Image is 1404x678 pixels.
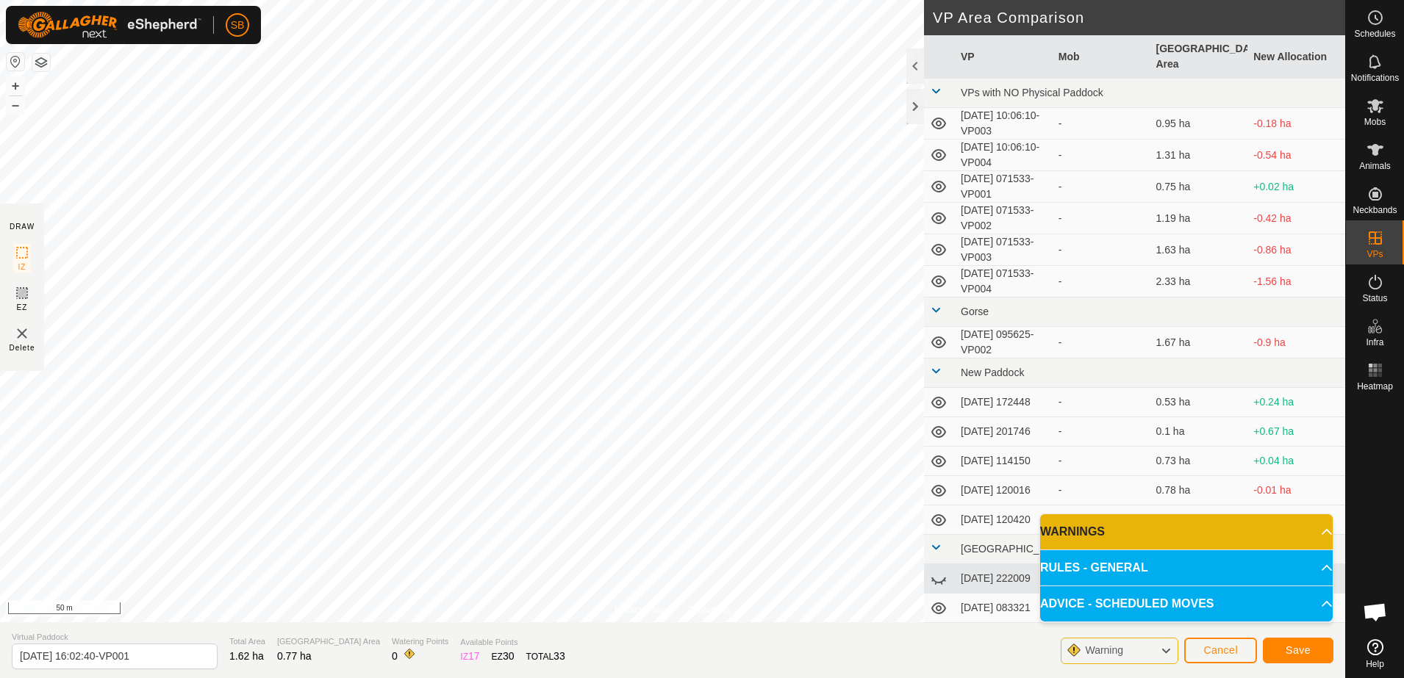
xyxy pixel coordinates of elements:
div: EZ [492,649,515,664]
button: – [7,96,24,114]
div: Open chat [1353,590,1397,634]
div: - [1059,274,1145,289]
p-accordion-header: ADVICE - SCHEDULED MOVES [1040,586,1333,621]
td: -0.54 ha [1247,140,1345,171]
div: IZ [460,649,479,664]
span: New Paddock [961,367,1024,378]
span: Neckbands [1353,206,1397,214]
div: - [1059,512,1145,527]
td: 0.78 ha [1150,476,1248,505]
td: -0.18 ha [1247,108,1345,140]
a: Help [1346,633,1404,674]
td: 0.1 ha [1150,417,1248,447]
span: ADVICE - SCHEDULED MOVES [1040,595,1214,613]
td: 1.19 ha [1150,203,1248,234]
th: Mob [1053,35,1150,79]
button: + [7,77,24,95]
span: Heatmap [1357,382,1393,391]
span: 30 [503,650,515,662]
span: Available Points [460,636,565,649]
div: - [1059,211,1145,226]
button: Map Layers [32,54,50,71]
td: 0.95 ha [1150,108,1248,140]
td: 0.73 ha [1150,447,1248,476]
th: [GEOGRAPHIC_DATA] Area [1150,35,1248,79]
span: SB [231,18,245,33]
div: - [1059,179,1145,195]
span: VPs [1367,250,1383,259]
span: Mobs [1364,118,1386,126]
div: DRAW [10,221,35,232]
td: 0.53 ha [1150,388,1248,417]
span: [GEOGRAPHIC_DATA] Area [277,635,380,648]
p-accordion-header: WARNINGS [1040,514,1333,549]
td: [DATE] 10:06:10-VP004 [955,140,1053,171]
td: 1.67 ha [1150,327,1248,358]
td: 1.31 ha [1150,140,1248,171]
td: +0.24 ha [1247,388,1345,417]
div: - [1059,148,1145,163]
td: [DATE] 120420 [955,505,1053,535]
span: [GEOGRAPHIC_DATA] [961,543,1068,555]
span: Status [1362,294,1387,303]
span: 1.62 ha [229,650,264,662]
button: Cancel [1184,638,1257,663]
img: Gallagher Logo [18,12,201,38]
td: [DATE] 071533-VP003 [955,234,1053,266]
span: VPs with NO Physical Paddock [961,87,1103,98]
div: - [1059,335,1145,350]
span: Warning [1085,644,1123,656]
td: [DATE] 071533-VP002 [955,203,1053,234]
span: Gorse [961,306,989,317]
td: [DATE] 095625-VP002 [955,327,1053,358]
td: +0.07 ha [1247,505,1345,535]
td: [DATE] 121837 [955,623,1053,652]
span: EZ [17,302,28,313]
span: Schedules [1354,29,1395,38]
td: 0.75 ha [1150,171,1248,203]
span: 0 [392,650,398,662]
th: New Allocation [1247,35,1345,79]
span: Animals [1359,162,1391,170]
td: -0.42 ha [1247,203,1345,234]
td: 1.63 ha [1150,234,1248,266]
span: Delete [10,342,35,353]
td: 2.33 ha [1150,266,1248,297]
td: +0.67 ha [1247,417,1345,447]
button: Save [1263,638,1333,663]
td: [DATE] 071533-VP001 [955,171,1053,203]
div: TOTAL [526,649,565,664]
td: +0.04 ha [1247,447,1345,476]
div: - [1059,424,1145,439]
div: - [1059,394,1145,410]
td: [DATE] 172448 [955,388,1053,417]
td: [DATE] 201746 [955,417,1053,447]
span: 17 [468,650,480,662]
span: Save [1286,644,1311,656]
td: [DATE] 222009 [955,564,1053,594]
td: 0.7 ha [1150,505,1248,535]
td: [DATE] 10:06:10-VP003 [955,108,1053,140]
span: Notifications [1351,73,1399,82]
td: -1.56 ha [1247,266,1345,297]
span: Infra [1366,338,1383,347]
td: [DATE] 120016 [955,476,1053,505]
td: +0.22 ha [1247,623,1345,652]
span: Cancel [1203,644,1238,656]
td: [DATE] 083321 [955,594,1053,623]
span: Watering Points [392,635,448,648]
th: VP [955,35,1053,79]
td: -0.01 ha [1247,476,1345,505]
span: WARNINGS [1040,523,1105,541]
span: Virtual Paddock [12,631,218,643]
span: IZ [18,262,26,273]
span: 0.77 ha [277,650,312,662]
p-accordion-header: RULES - GENERAL [1040,550,1333,585]
td: +0.02 ha [1247,171,1345,203]
div: - [1059,453,1145,469]
td: [DATE] 071533-VP004 [955,266,1053,297]
td: -0.9 ha [1247,327,1345,358]
span: Help [1366,660,1384,668]
span: RULES - GENERAL [1040,559,1148,577]
a: Privacy Policy [615,603,670,616]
